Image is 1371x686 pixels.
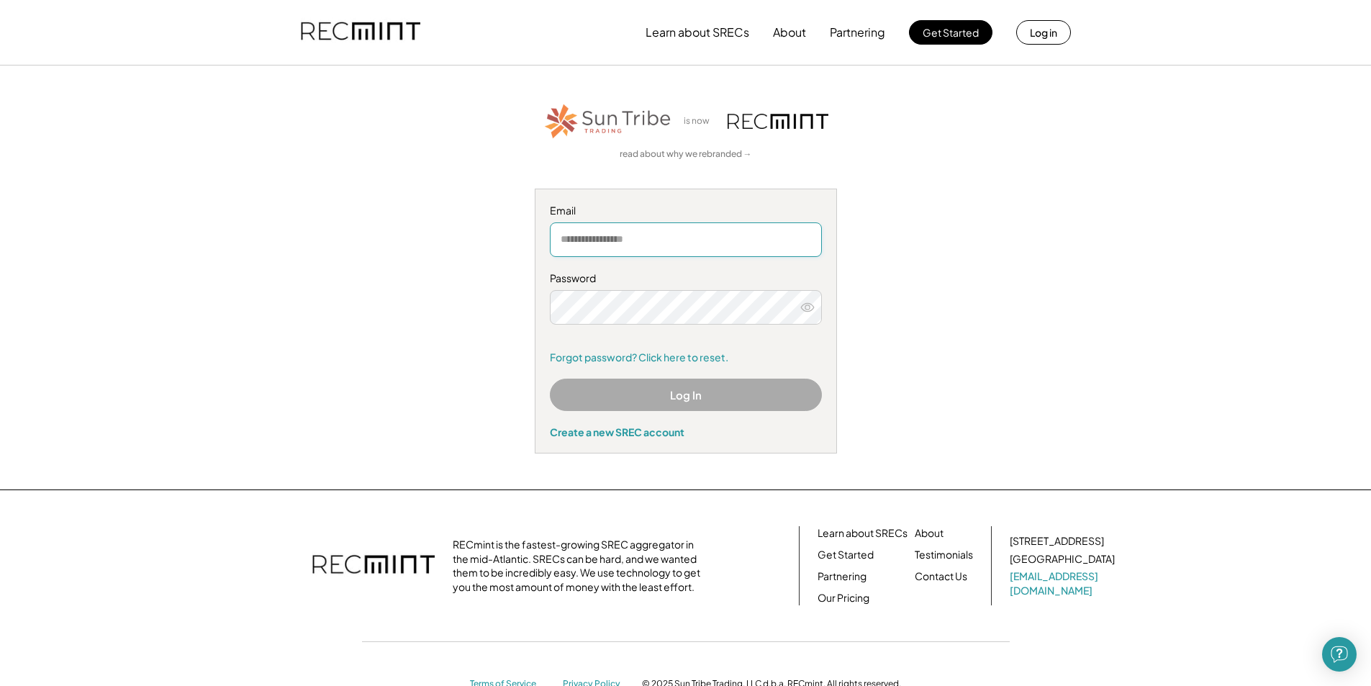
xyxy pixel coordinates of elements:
a: [EMAIL_ADDRESS][DOMAIN_NAME] [1010,569,1118,597]
button: Log In [550,379,822,411]
img: recmint-logotype%403x.png [301,8,420,57]
button: Log in [1016,20,1071,45]
a: Learn about SRECs [818,526,908,541]
button: Learn about SRECs [646,18,749,47]
button: About [773,18,806,47]
div: Email [550,204,822,218]
div: Create a new SREC account [550,425,822,438]
a: Our Pricing [818,591,869,605]
div: Open Intercom Messenger [1322,637,1357,672]
img: STT_Horizontal_Logo%2B-%2BColor.png [543,101,673,141]
a: Forgot password? Click here to reset. [550,351,822,365]
a: Contact Us [915,569,967,584]
div: Password [550,271,822,286]
button: Get Started [909,20,992,45]
a: Partnering [818,569,867,584]
a: About [915,526,944,541]
button: Partnering [830,18,885,47]
div: RECmint is the fastest-growing SREC aggregator in the mid-Atlantic. SRECs can be hard, and we wan... [453,538,708,594]
div: [GEOGRAPHIC_DATA] [1010,552,1115,567]
img: recmint-logotype%403x.png [312,541,435,591]
a: Get Started [818,548,874,562]
div: is now [680,115,720,127]
img: recmint-logotype%403x.png [728,114,828,129]
a: read about why we rebranded → [620,148,752,161]
div: [STREET_ADDRESS] [1010,534,1104,549]
a: Testimonials [915,548,973,562]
